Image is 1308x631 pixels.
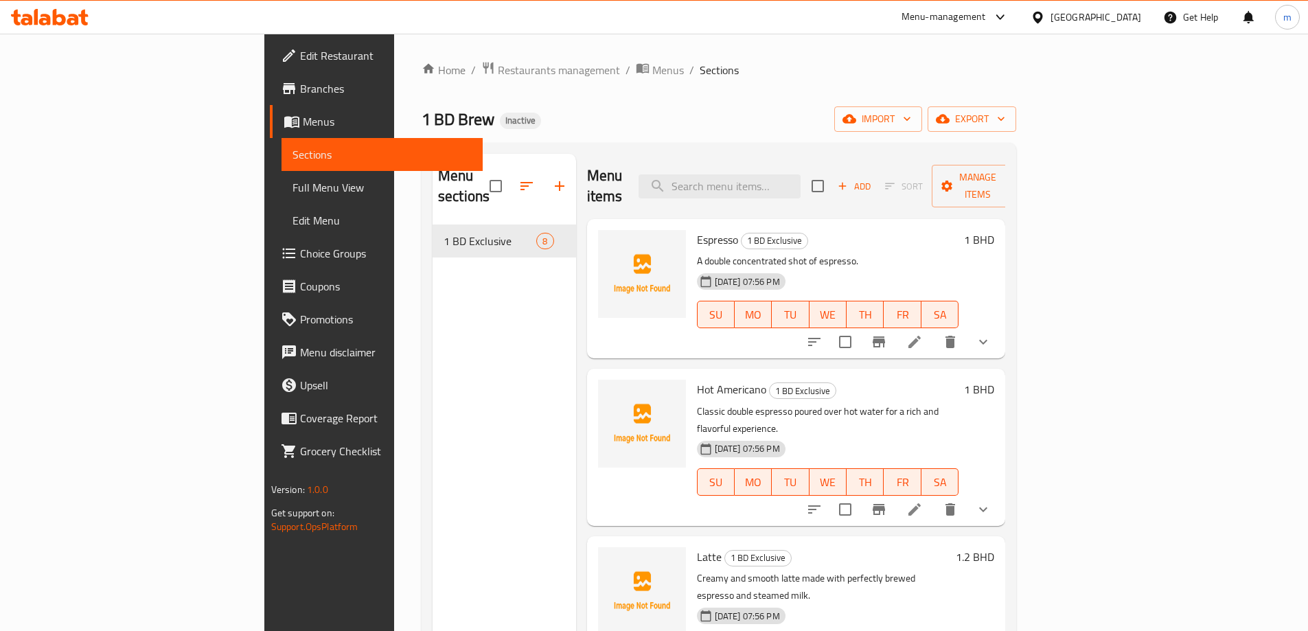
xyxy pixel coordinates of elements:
span: Full Menu View [292,179,472,196]
button: export [928,106,1016,132]
span: Espresso [697,229,738,250]
button: TH [847,468,884,496]
svg: Show Choices [975,334,991,350]
span: SU [703,472,729,492]
span: 1 BD Exclusive [742,233,807,249]
a: Full Menu View [282,171,483,204]
div: 1 BD Exclusive [741,233,808,249]
button: SU [697,468,735,496]
span: Manage items [943,169,1013,203]
button: Add section [543,170,576,203]
span: export [939,111,1005,128]
button: SA [921,468,959,496]
a: Grocery Checklist [270,435,483,468]
span: WE [815,305,841,325]
a: Sections [282,138,483,171]
span: FR [889,472,915,492]
button: delete [934,325,967,358]
button: show more [967,493,1000,526]
span: Select section first [876,176,932,197]
input: search [639,174,801,198]
button: TU [772,301,809,328]
span: 8 [537,235,553,248]
img: Espresso [598,230,686,318]
button: SU [697,301,735,328]
button: MO [735,468,772,496]
span: Menu disclaimer [300,344,472,360]
button: show more [967,325,1000,358]
div: Menu-management [902,9,986,25]
span: Choice Groups [300,245,472,262]
span: FR [889,305,915,325]
svg: Show Choices [975,501,991,518]
button: FR [884,468,921,496]
nav: Menu sections [433,219,576,263]
a: Edit menu item [906,334,923,350]
span: 1.0.0 [307,481,328,498]
span: MO [740,305,766,325]
li: / [626,62,630,78]
span: WE [815,472,841,492]
div: 1 BD Exclusive [769,382,836,399]
p: Creamy and smooth latte made with perfectly brewed espresso and steamed milk. [697,570,951,604]
span: Promotions [300,311,472,328]
span: [DATE] 07:56 PM [709,442,785,455]
h6: 1 BHD [964,380,994,399]
button: Branch-specific-item [862,325,895,358]
button: sort-choices [798,325,831,358]
span: 1 BD Exclusive [725,550,791,566]
p: Classic double espresso poured over hot water for a rich and flavorful experience. [697,403,959,437]
span: m [1283,10,1292,25]
span: [DATE] 07:56 PM [709,610,785,623]
span: 1 BD Brew [422,104,494,135]
li: / [689,62,694,78]
a: Menus [270,105,483,138]
a: Edit Menu [282,204,483,237]
span: Add item [832,176,876,197]
span: TU [777,305,803,325]
span: import [845,111,911,128]
span: Select to update [831,328,860,356]
img: Hot Americano [598,380,686,468]
a: Choice Groups [270,237,483,270]
span: Branches [300,80,472,97]
a: Support.OpsPlatform [271,518,358,536]
span: Hot Americano [697,379,766,400]
button: WE [810,301,847,328]
button: import [834,106,922,132]
div: Inactive [500,113,541,129]
span: Select to update [831,495,860,524]
span: Sort sections [510,170,543,203]
span: SA [927,472,953,492]
span: 1 BD Exclusive [770,383,836,399]
span: Inactive [500,115,541,126]
span: Restaurants management [498,62,620,78]
button: FR [884,301,921,328]
button: TH [847,301,884,328]
span: [DATE] 07:56 PM [709,275,785,288]
span: Coupons [300,278,472,295]
a: Coupons [270,270,483,303]
button: Manage items [932,165,1024,207]
span: Add [836,179,873,194]
h2: Menu items [587,165,623,207]
span: SA [927,305,953,325]
p: A double concentrated shot of espresso. [697,253,959,270]
span: TU [777,472,803,492]
h6: 1 BHD [964,230,994,249]
div: [GEOGRAPHIC_DATA] [1051,10,1141,25]
button: Add [832,176,876,197]
span: SU [703,305,729,325]
span: 1 BD Exclusive [444,233,536,249]
span: Edit Restaurant [300,47,472,64]
span: Latte [697,547,722,567]
span: Upsell [300,377,472,393]
span: Coverage Report [300,410,472,426]
a: Coverage Report [270,402,483,435]
span: Menus [303,113,472,130]
span: Get support on: [271,504,334,522]
span: TH [852,305,878,325]
button: SA [921,301,959,328]
button: delete [934,493,967,526]
span: Version: [271,481,305,498]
